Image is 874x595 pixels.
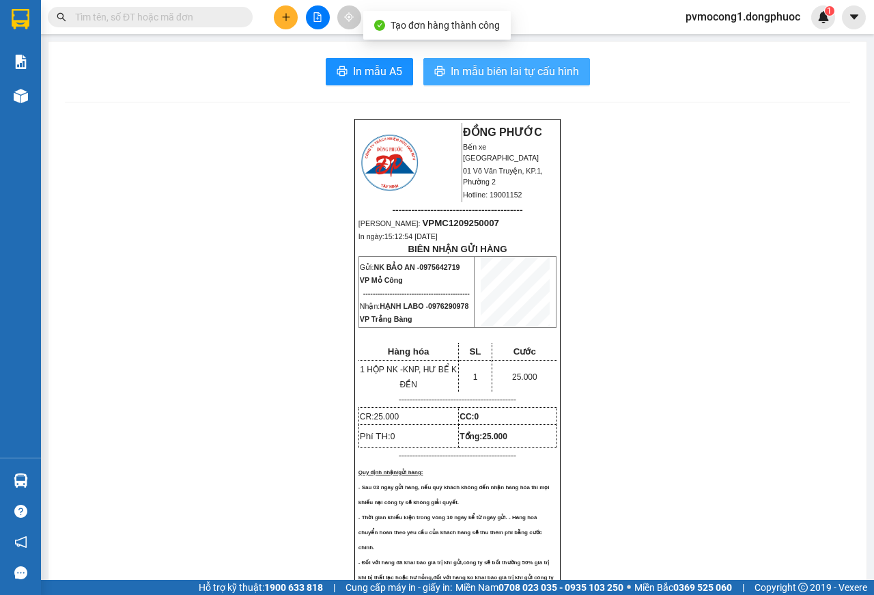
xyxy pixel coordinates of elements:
[360,276,403,284] span: VP Mỏ Công
[360,315,412,323] span: VP Trảng Bàng
[473,372,478,382] span: 1
[14,566,27,579] span: message
[274,5,298,29] button: plus
[373,412,399,421] span: 25.000
[14,473,28,488] img: warehouse-icon
[14,536,27,549] span: notification
[463,126,542,138] strong: ĐỒNG PHƯỚC
[326,58,413,85] button: printerIn mẫu A5
[75,10,236,25] input: Tìm tên, số ĐT hoặc mã đơn
[360,412,399,421] span: CR:
[358,219,499,227] span: [PERSON_NAME]:
[460,412,479,421] strong: CC:
[460,432,507,441] span: Tổng:
[12,9,29,29] img: logo-vxr
[264,582,323,593] strong: 1900 633 818
[360,365,457,389] span: 1 HỘP NK -
[817,11,830,23] img: icon-new-feature
[358,514,542,551] span: - Thời gian khiếu kiện trong vòng 10 ngày kể từ ngày gửi. - Hàng hoá chuyển hoàn theo yêu cầu của...
[742,580,744,595] span: |
[469,346,481,357] span: SL
[373,263,460,271] span: NK BẢO AN -
[108,61,167,69] span: Hotline: 19001152
[4,99,83,107] span: In ngày:
[358,394,556,405] p: -------------------------------------------
[199,580,323,595] span: Hỗ trợ kỹ thuật:
[358,450,556,461] p: -------------------------------------------
[68,87,145,97] span: VPMC1209250006
[37,74,167,85] span: -----------------------------------------
[360,263,460,271] span: Gửi:
[842,5,866,29] button: caret-down
[5,8,66,68] img: logo
[399,365,457,389] span: KNP, HƯ BỂ K ĐỀN
[384,232,438,240] span: 15:12:54 [DATE]
[463,191,522,199] span: Hotline: 19001152
[363,289,470,297] span: --------------------------------------------
[360,431,395,441] span: Phí TH:
[391,432,395,441] span: 0
[359,133,420,193] img: logo
[333,580,335,595] span: |
[627,585,631,590] span: ⚪️
[358,484,550,506] span: - Sau 03 ngày gửi hàng, nếu quý khách không đến nhận hàng hóa thì mọi khiếu nại công ty sẽ không ...
[353,63,402,80] span: In mẫu A5
[827,6,832,16] span: 1
[360,302,469,310] span: Nhận:
[673,582,732,593] strong: 0369 525 060
[419,263,460,271] span: 0975642719
[108,22,184,39] span: Bến xe [GEOGRAPHIC_DATA]
[14,89,28,103] img: warehouse-icon
[463,143,539,162] span: Bến xe [GEOGRAPHIC_DATA]
[358,469,423,475] span: Quy định nhận/gửi hàng:
[346,580,452,595] span: Cung cấp máy in - giấy in:
[434,66,445,79] span: printer
[675,8,811,25] span: pvmocong1.dongphuoc
[108,41,188,58] span: 01 Võ Văn Truyện, KP.1, Phường 2
[408,244,507,254] strong: BIÊN NHẬN GỬI HÀNG
[57,12,66,22] span: search
[451,63,579,80] span: In mẫu biên lai tự cấu hình
[358,232,438,240] span: In ngày:
[825,6,834,16] sup: 1
[848,11,860,23] span: caret-down
[281,12,291,22] span: plus
[4,88,145,96] span: [PERSON_NAME]:
[337,66,348,79] span: printer
[14,55,28,69] img: solution-icon
[306,5,330,29] button: file-add
[423,58,590,85] button: printerIn mẫu biên lai tự cấu hình
[337,5,361,29] button: aim
[513,346,536,357] span: Cước
[392,204,522,215] span: -----------------------------------------
[463,167,543,186] span: 01 Võ Văn Truyện, KP.1, Phường 2
[482,432,507,441] span: 25.000
[428,302,468,310] span: 0976290978
[108,8,187,19] strong: ĐỒNG PHƯỚC
[498,582,623,593] strong: 0708 023 035 - 0935 103 250
[798,583,808,592] span: copyright
[344,12,354,22] span: aim
[391,20,500,31] span: Tạo đơn hàng thành công
[634,580,732,595] span: Miền Bắc
[422,218,499,228] span: VPMC1209250007
[475,412,479,421] span: 0
[14,505,27,518] span: question-circle
[30,99,83,107] span: 12:29:36 [DATE]
[313,12,322,22] span: file-add
[374,20,385,31] span: check-circle
[512,372,537,382] span: 25.000
[380,302,468,310] span: HẠNH LABO -
[388,346,429,357] span: Hàng hóa
[455,580,623,595] span: Miền Nam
